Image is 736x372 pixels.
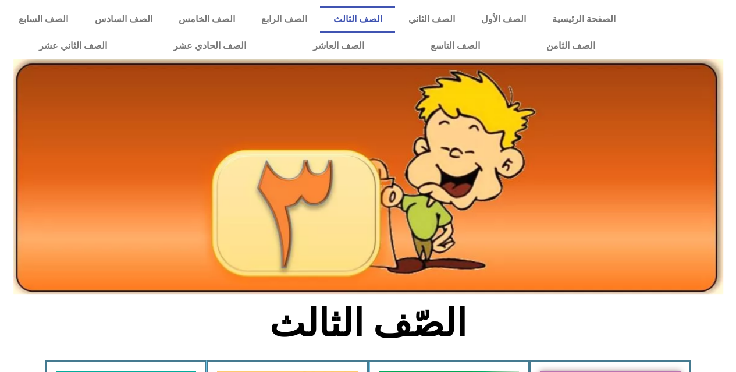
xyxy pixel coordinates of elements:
a: الصف السادس [81,6,165,33]
a: الصف الثاني [395,6,468,33]
a: الصف الخامس [165,6,248,33]
a: الصف الحادي عشر [140,33,279,59]
a: الصف الثامن [513,33,628,59]
a: الصف الثالث [320,6,395,33]
a: الصف الثاني عشر [6,33,140,59]
h2: الصّف الثالث [176,301,560,346]
a: الصف الرابع [248,6,320,33]
a: الصف السابع [6,6,81,33]
a: الصفحة الرئيسية [539,6,628,33]
a: الصف العاشر [280,33,397,59]
a: الصف الأول [468,6,539,33]
a: الصف التاسع [397,33,513,59]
